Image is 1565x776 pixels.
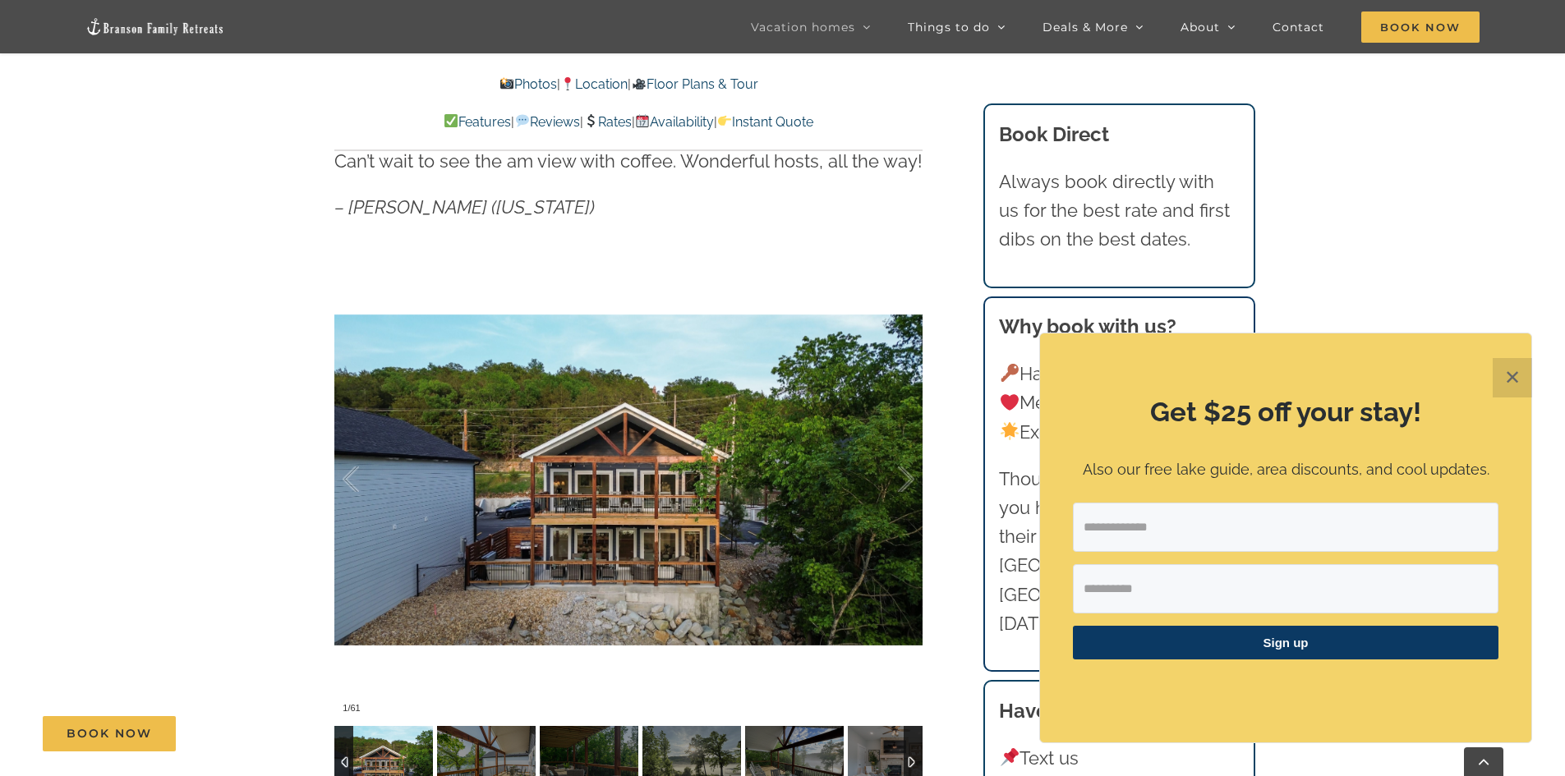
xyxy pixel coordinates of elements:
[1073,680,1498,697] p: ​
[633,77,646,90] img: 🎥
[999,120,1239,149] h3: Book Direct
[908,21,990,33] span: Things to do
[1073,503,1498,552] input: Email Address
[717,114,813,130] a: Instant Quote
[516,114,529,127] img: 💬
[43,716,176,751] a: Book Now
[1493,358,1532,397] button: Close
[1073,393,1498,431] h2: Get $25 off your stay!
[718,114,731,127] img: 👉
[636,114,649,127] img: 📆
[500,77,513,90] img: 📸
[1181,21,1220,33] span: About
[560,76,628,92] a: Location
[751,21,855,33] span: Vacation homes
[499,76,557,92] a: Photos
[67,727,152,741] span: Book Now
[1273,21,1324,33] span: Contact
[999,360,1239,447] p: Hand-picked homes Memorable vacations Exceptional experience
[1073,626,1498,659] button: Sign up
[444,114,458,127] img: ✅
[1073,458,1498,482] p: Also our free lake guide, area discounts, and cool updates.
[999,696,1239,726] h3: Have a question?
[584,114,597,127] img: 💲
[999,312,1239,342] h3: Why book with us?
[583,114,632,130] a: Rates
[635,114,714,130] a: Availability
[1043,21,1128,33] span: Deals & More
[1001,748,1019,766] img: 📌
[514,114,579,130] a: Reviews
[1001,393,1019,411] img: ❤️
[1073,564,1498,613] input: First Name
[999,168,1239,255] p: Always book directly with us for the best rate and first dibs on the best dates.
[444,114,511,130] a: Features
[334,74,923,95] p: | |
[1001,364,1019,382] img: 🔑
[1001,422,1019,440] img: 🌟
[334,196,595,218] em: – [PERSON_NAME] ([US_STATE])
[631,76,757,92] a: Floor Plans & Tour
[334,112,923,133] p: | | | |
[999,465,1239,638] p: Thousands of families like you have trusted us with their vacations to [GEOGRAPHIC_DATA] and [GEO...
[85,17,225,36] img: Branson Family Retreats Logo
[561,77,574,90] img: 📍
[1361,11,1480,43] span: Book Now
